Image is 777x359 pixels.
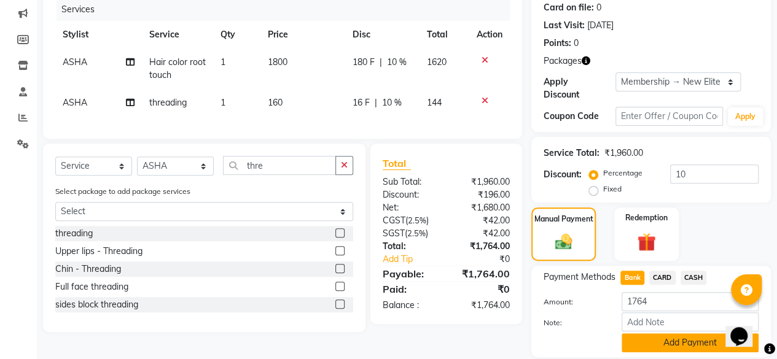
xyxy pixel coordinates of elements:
div: ( ) [373,214,447,227]
span: Hair color root touch [149,56,206,80]
span: Payment Methods [544,271,615,284]
label: Percentage [603,168,642,179]
span: ASHA [63,56,87,68]
span: 2.5% [408,215,426,225]
span: 2.5% [407,228,426,238]
input: Amount [622,292,759,311]
span: 144 [426,97,441,108]
label: Redemption [625,212,668,223]
input: Search or Scan [223,156,336,175]
div: ₹1,680.00 [446,201,519,214]
div: ₹0 [446,282,519,296]
span: Total [383,157,411,170]
span: | [379,56,381,69]
div: Full face threading [55,280,128,293]
span: 1800 [268,56,287,68]
div: Apply Discount [544,75,615,101]
div: ₹1,764.00 [446,299,519,312]
span: Packages [544,55,582,68]
span: SGST [383,228,405,239]
span: CASH [681,271,707,285]
label: Note: [534,317,612,328]
span: threading [149,97,187,108]
div: Discount: [373,188,447,201]
th: Service [142,21,213,48]
label: Manual Payment [534,214,593,225]
div: Total: [373,240,447,253]
div: ₹1,764.00 [446,266,519,281]
label: Fixed [603,183,622,195]
div: ₹1,764.00 [446,240,519,253]
div: Balance : [373,299,447,312]
span: Bank [620,271,644,285]
div: ₹1,960.00 [604,147,643,160]
div: ₹0 [458,253,519,266]
span: 160 [268,97,283,108]
th: Disc [345,21,419,48]
th: Qty [213,21,260,48]
div: [DATE] [587,19,614,32]
input: Enter Offer / Coupon Code [615,107,723,126]
span: 1620 [426,56,446,68]
th: Stylist [55,21,142,48]
div: Last Visit: [544,19,585,32]
div: ( ) [373,227,447,240]
th: Action [469,21,510,48]
button: Apply [728,107,763,126]
span: CARD [649,271,676,285]
div: Sub Total: [373,176,447,188]
span: 180 F [352,56,374,69]
div: Payable: [373,266,447,281]
div: sides block threading [55,298,138,311]
div: Card on file: [544,1,594,14]
div: Discount: [544,168,582,181]
span: | [374,96,377,109]
div: threading [55,227,93,240]
img: _cash.svg [550,232,578,252]
div: Points: [544,37,571,50]
div: Chin - Threading [55,263,121,276]
div: ₹42.00 [446,227,519,240]
div: ₹42.00 [446,214,519,227]
div: Net: [373,201,447,214]
div: Service Total: [544,147,599,160]
span: 16 F [352,96,369,109]
span: 10 % [381,96,401,109]
span: 10 % [386,56,406,69]
span: CGST [383,215,405,226]
div: 0 [574,37,579,50]
img: _gift.svg [631,231,662,253]
input: Add Note [622,312,759,331]
div: Coupon Code [544,110,615,123]
div: 0 [596,1,601,14]
span: 1 [221,97,225,108]
label: Select package to add package services [55,186,190,197]
div: Paid: [373,282,447,296]
span: 1 [221,56,225,68]
th: Total [419,21,469,48]
div: ₹196.00 [446,188,519,201]
div: Upper lips - Threading [55,245,143,258]
button: Add Payment [622,333,759,352]
th: Price [260,21,345,48]
iframe: chat widget [725,310,765,347]
span: ASHA [63,97,87,108]
label: Amount: [534,296,612,307]
a: Add Tip [373,253,458,266]
div: ₹1,960.00 [446,176,519,188]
